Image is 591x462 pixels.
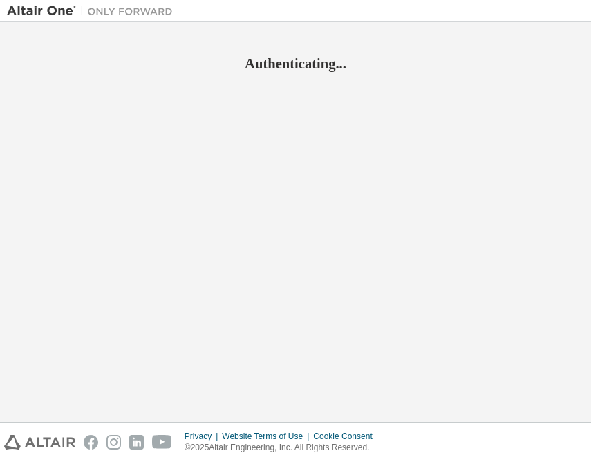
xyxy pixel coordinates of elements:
[7,55,584,73] h2: Authenticating...
[185,431,222,442] div: Privacy
[106,435,121,450] img: instagram.svg
[84,435,98,450] img: facebook.svg
[222,431,313,442] div: Website Terms of Use
[7,4,180,18] img: Altair One
[4,435,75,450] img: altair_logo.svg
[185,442,381,454] p: © 2025 Altair Engineering, Inc. All Rights Reserved.
[313,431,380,442] div: Cookie Consent
[129,435,144,450] img: linkedin.svg
[152,435,172,450] img: youtube.svg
